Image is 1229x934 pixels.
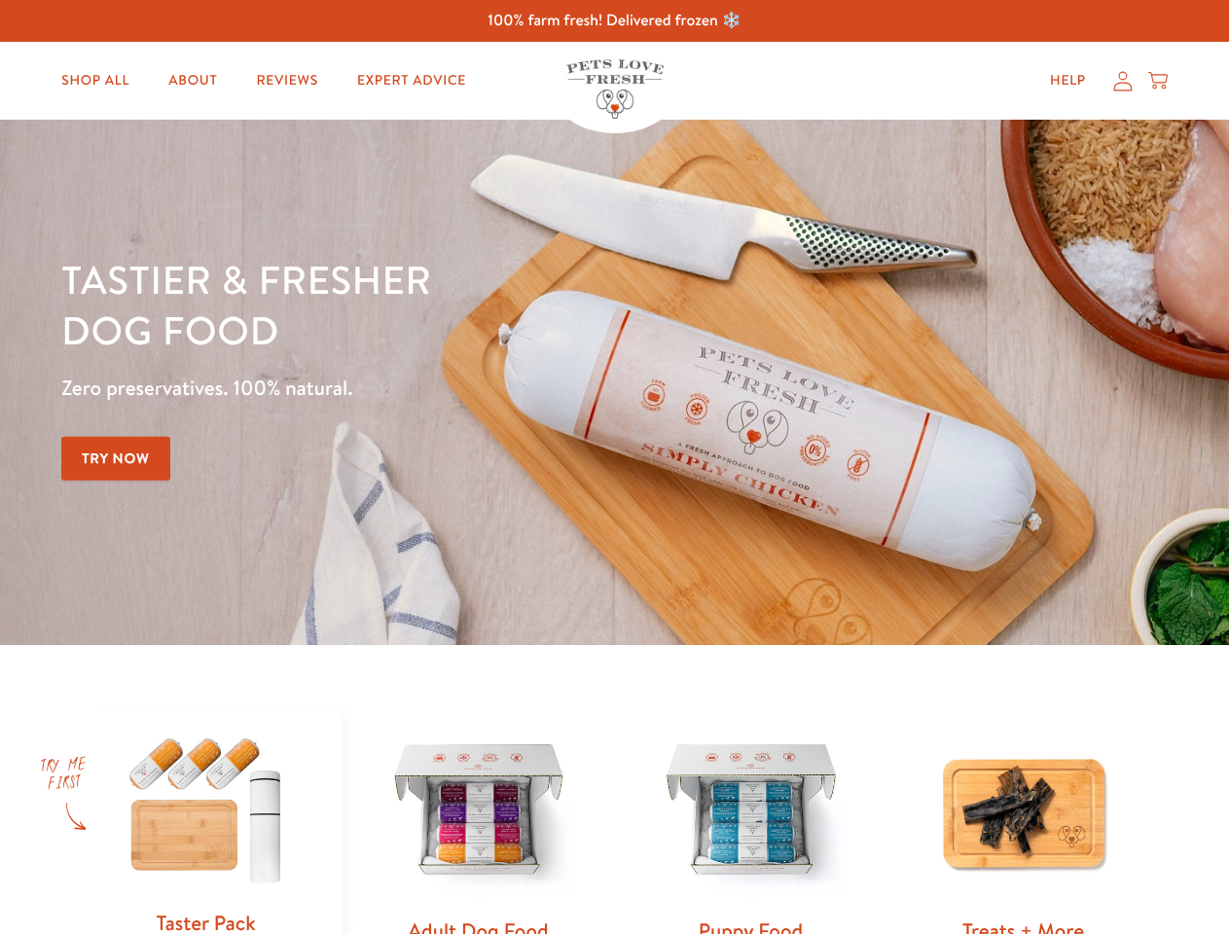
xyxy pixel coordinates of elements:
a: About [153,61,233,100]
a: Expert Advice [342,61,482,100]
a: Help [1034,61,1102,100]
h1: Tastier & fresher dog food [61,254,799,355]
a: Try Now [61,437,170,481]
a: Shop All [46,61,145,100]
a: Reviews [240,61,333,100]
p: Zero preservatives. 100% natural. [61,371,799,406]
img: Pets Love Fresh [566,59,664,119]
